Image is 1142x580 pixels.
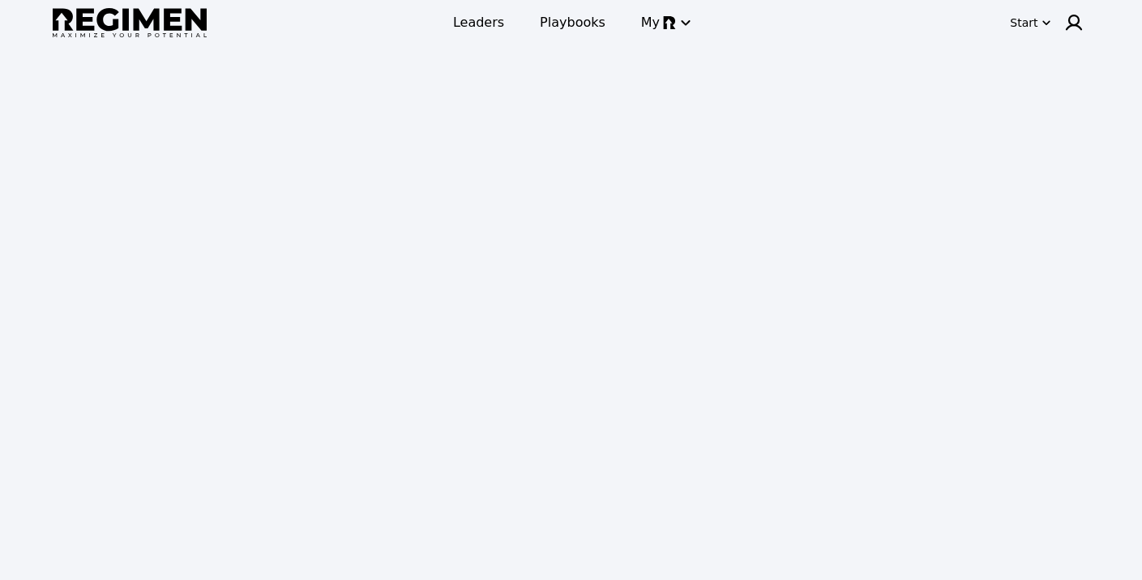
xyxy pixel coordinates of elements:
[1007,10,1054,36] button: Start
[530,8,615,37] a: Playbooks
[540,13,605,32] span: Playbooks
[1010,15,1037,31] div: Start
[1064,13,1084,32] img: user icon
[53,8,207,38] img: Regimen logo
[453,13,504,32] span: Leaders
[641,13,660,32] span: My
[631,8,699,37] button: My
[443,8,514,37] a: Leaders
